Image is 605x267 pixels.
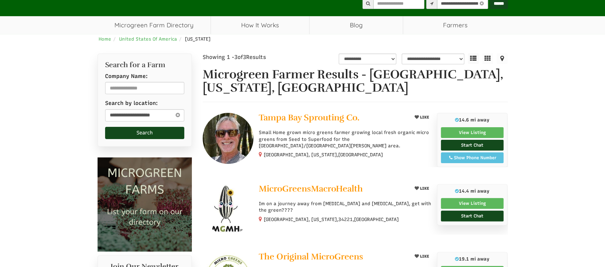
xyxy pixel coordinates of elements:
[259,113,406,124] a: Tampa Bay Sprouting Co.
[402,54,465,64] select: sortbox-1
[339,54,396,64] select: overall_rating_filter-1
[412,184,432,193] button: LIKE
[259,184,406,195] a: MicroGreensMacroHealth
[203,113,253,164] img: Tampa Bay Sprouting Co.
[445,155,500,161] div: Show Phone Number
[259,129,431,149] p: Small Home grown micro greens farmer growing local fresh organic micro greens from Seed to Superf...
[441,211,504,221] a: Start Chat
[354,216,399,223] span: [GEOGRAPHIC_DATA]
[338,152,383,158] span: [GEOGRAPHIC_DATA]
[203,68,508,95] h1: Microgreen Farmer Results - [GEOGRAPHIC_DATA], [US_STATE], [GEOGRAPHIC_DATA]
[441,256,504,262] p: 19.1 mi away
[234,54,238,60] span: 3
[419,186,429,191] span: LIKE
[99,36,111,42] a: Home
[105,100,158,107] label: Search by location:
[441,117,504,123] p: 14.6 mi away
[98,157,192,252] img: Microgreen Farms list your microgreen farm today
[419,115,429,120] span: LIKE
[259,252,406,263] a: The Original MicroGreens
[419,254,429,259] span: LIKE
[211,16,309,34] a: How It Works
[203,54,304,61] div: Showing 1 - of Results
[259,251,363,262] span: The Original MicroGreens
[105,127,185,139] button: Search
[243,54,246,60] span: 3
[338,216,353,223] span: 34221
[441,198,504,209] a: View Listing
[203,184,253,235] img: MicroGreensMacroHealth
[98,16,211,34] a: Microgreen Farm Directory
[259,201,431,213] p: Im on a journey away from [MEDICAL_DATA] and [MEDICAL_DATA], get with the green????
[441,140,504,151] a: Start Chat
[441,127,504,138] a: View Listing
[264,152,383,157] small: [GEOGRAPHIC_DATA], [US_STATE],
[412,113,432,122] button: LIKE
[412,252,432,261] button: LIKE
[119,36,177,42] a: United States Of America
[105,61,185,69] h2: Search for a Farm
[264,217,399,222] small: [GEOGRAPHIC_DATA], [US_STATE], ,
[310,16,403,34] a: Blog
[105,73,148,80] label: Company Name:
[185,36,211,42] span: [US_STATE]
[441,188,504,194] p: 14.4 mi away
[403,16,508,34] span: Farmers
[259,183,363,194] span: MicroGreensMacroHealth
[259,112,360,123] span: Tampa Bay Sprouting Co.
